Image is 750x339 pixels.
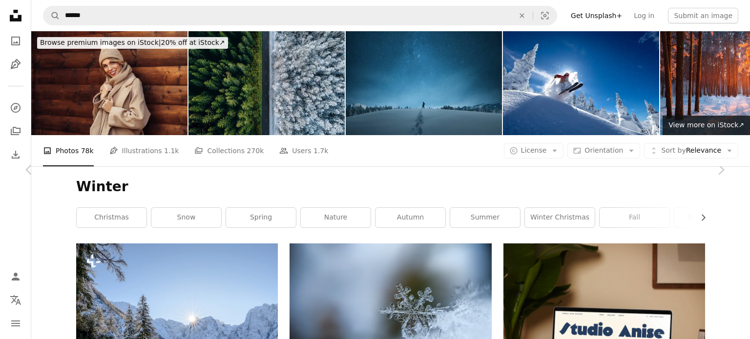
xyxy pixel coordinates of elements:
button: License [504,143,564,159]
a: Users 1.7k [279,135,328,166]
span: 1.1k [164,145,179,156]
a: Explore [6,98,25,118]
a: focused photo of a snow flake [290,315,491,323]
a: autumn [375,208,445,227]
button: Search Unsplash [43,6,60,25]
a: Browse premium images on iStock|20% off at iStock↗ [31,31,234,55]
a: nature [301,208,371,227]
span: 1.7k [313,145,328,156]
span: Relevance [661,146,721,156]
span: License [521,146,547,154]
button: Language [6,290,25,310]
button: Submit an image [668,8,738,23]
span: Browse premium images on iStock | [40,39,161,46]
a: Log in [628,8,660,23]
a: Photos [6,31,25,51]
button: Menu [6,314,25,333]
a: Illustrations 1.1k [109,135,179,166]
button: Sort byRelevance [644,143,738,159]
a: fall [600,208,669,227]
span: View more on iStock ↗ [668,121,744,129]
a: View more on iStock↗ [663,116,750,135]
a: winter christmas [525,208,595,227]
img: Aerial view of a highway road through the forest in summer and winter. [188,31,345,135]
button: Clear [511,6,533,25]
img: Powder skiing [503,31,659,135]
a: winter night [674,208,744,227]
a: Get Unsplash+ [565,8,628,23]
button: Visual search [533,6,557,25]
a: Collections 270k [194,135,264,166]
span: 270k [247,145,264,156]
h1: Winter [76,178,705,196]
a: spring [226,208,296,227]
span: Sort by [661,146,686,154]
a: Illustrations [6,55,25,74]
span: 20% off at iStock ↗ [40,39,225,46]
a: summer [450,208,520,227]
a: Log in / Sign up [6,267,25,286]
img: Under The Stars [346,31,502,135]
img: Beautiful woman [31,31,187,135]
button: Orientation [567,143,640,159]
button: scroll list to the right [694,208,705,227]
a: snow [151,208,221,227]
a: christmas [77,208,146,227]
a: Next [691,123,750,217]
a: Collections [6,121,25,141]
form: Find visuals sitewide [43,6,557,25]
span: Orientation [584,146,623,154]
